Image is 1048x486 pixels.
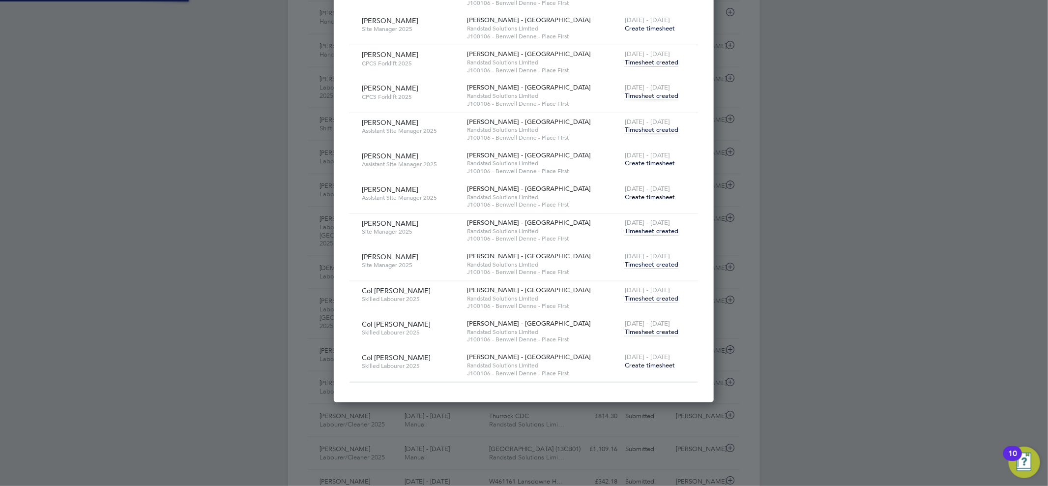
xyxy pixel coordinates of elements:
span: [DATE] - [DATE] [625,319,670,328]
span: [PERSON_NAME] - [GEOGRAPHIC_DATA] [467,83,591,91]
span: [PERSON_NAME] - [GEOGRAPHIC_DATA] [467,286,591,294]
span: [DATE] - [DATE] [625,83,670,91]
span: Randstad Solutions Limited [467,328,620,336]
span: Randstad Solutions Limited [467,261,620,269]
span: Skilled Labourer 2025 [362,362,460,370]
span: Assistant Site Manager 2025 [362,160,460,168]
span: Site Manager 2025 [362,228,460,236]
span: [PERSON_NAME] [362,152,418,160]
span: J100106 - Benwell Denne - Place First [467,201,620,209]
span: [DATE] - [DATE] [625,50,670,58]
span: [DATE] - [DATE] [625,16,670,24]
span: Col [PERSON_NAME] [362,286,431,295]
span: Assistant Site Manager 2025 [362,127,460,135]
span: CPCS Forklift 2025 [362,93,460,101]
span: Randstad Solutions Limited [467,193,620,201]
span: Timesheet created [625,58,678,67]
span: Timesheet created [625,294,678,303]
span: J100106 - Benwell Denne - Place First [467,268,620,276]
span: Site Manager 2025 [362,261,460,269]
span: [PERSON_NAME] [362,252,418,261]
span: [DATE] - [DATE] [625,252,670,260]
span: [PERSON_NAME] - [GEOGRAPHIC_DATA] [467,184,591,193]
span: Timesheet created [625,91,678,100]
span: Randstad Solutions Limited [467,126,620,134]
span: [PERSON_NAME] - [GEOGRAPHIC_DATA] [467,151,591,159]
span: J100106 - Benwell Denne - Place First [467,167,620,175]
div: 10 [1008,454,1017,466]
span: Timesheet created [625,328,678,336]
span: [PERSON_NAME] - [GEOGRAPHIC_DATA] [467,218,591,227]
span: [PERSON_NAME] [362,50,418,59]
span: Timesheet created [625,260,678,269]
span: Create timesheet [625,24,675,32]
span: Create timesheet [625,159,675,167]
span: Skilled Labourer 2025 [362,329,460,336]
button: Open Resource Center, 10 new notifications [1009,447,1040,478]
span: Randstad Solutions Limited [467,25,620,32]
span: [PERSON_NAME] - [GEOGRAPHIC_DATA] [467,353,591,361]
span: [PERSON_NAME] - [GEOGRAPHIC_DATA] [467,252,591,260]
span: J100106 - Benwell Denne - Place First [467,335,620,343]
span: J100106 - Benwell Denne - Place First [467,100,620,108]
span: J100106 - Benwell Denne - Place First [467,369,620,377]
span: J100106 - Benwell Denne - Place First [467,235,620,243]
span: [PERSON_NAME] - [GEOGRAPHIC_DATA] [467,118,591,126]
span: Randstad Solutions Limited [467,92,620,100]
span: Create timesheet [625,193,675,201]
span: Col [PERSON_NAME] [362,353,431,362]
span: J100106 - Benwell Denne - Place First [467,32,620,40]
span: J100106 - Benwell Denne - Place First [467,302,620,310]
span: [PERSON_NAME] [362,16,418,25]
span: Create timesheet [625,361,675,369]
span: [DATE] - [DATE] [625,353,670,361]
span: Randstad Solutions Limited [467,227,620,235]
span: Skilled Labourer 2025 [362,295,460,303]
span: Timesheet created [625,125,678,134]
span: J100106 - Benwell Denne - Place First [467,134,620,142]
span: [PERSON_NAME] - [GEOGRAPHIC_DATA] [467,16,591,24]
span: [PERSON_NAME] [362,185,418,194]
span: CPCS Forklift 2025 [362,60,460,67]
span: Site Manager 2025 [362,25,460,33]
span: [DATE] - [DATE] [625,286,670,294]
span: Col [PERSON_NAME] [362,320,431,329]
span: [PERSON_NAME] - [GEOGRAPHIC_DATA] [467,319,591,328]
span: [PERSON_NAME] [362,118,418,127]
span: Timesheet created [625,227,678,236]
span: Randstad Solutions Limited [467,362,620,369]
span: Assistant Site Manager 2025 [362,194,460,202]
span: [DATE] - [DATE] [625,218,670,227]
span: Randstad Solutions Limited [467,295,620,303]
span: [DATE] - [DATE] [625,151,670,159]
span: [PERSON_NAME] - [GEOGRAPHIC_DATA] [467,50,591,58]
span: [PERSON_NAME] [362,219,418,228]
span: [PERSON_NAME] [362,84,418,92]
span: Randstad Solutions Limited [467,159,620,167]
span: [DATE] - [DATE] [625,184,670,193]
span: Randstad Solutions Limited [467,59,620,66]
span: [DATE] - [DATE] [625,118,670,126]
span: J100106 - Benwell Denne - Place First [467,66,620,74]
